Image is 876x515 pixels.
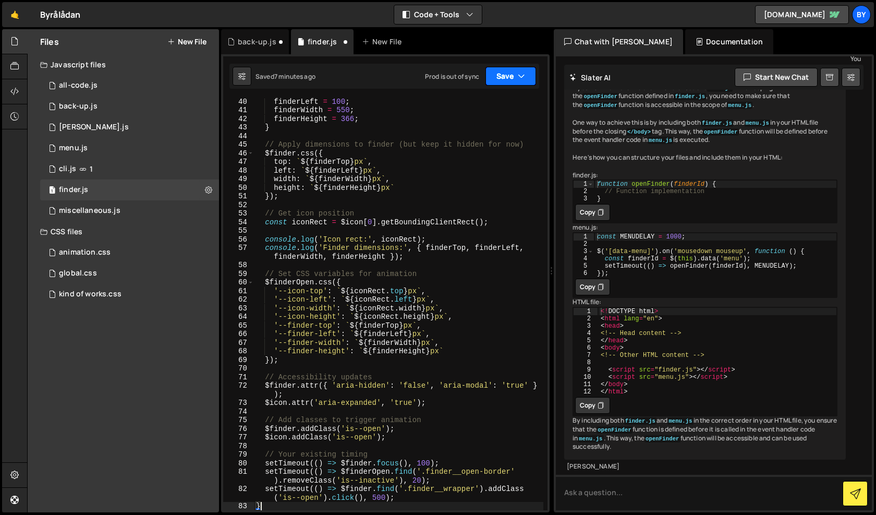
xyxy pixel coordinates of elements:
[40,179,219,200] div: 10338/24973.js
[40,284,219,305] div: 10338/45272.css
[223,313,254,321] div: 64
[575,204,610,221] button: Copy
[40,36,59,47] h2: Files
[223,373,254,382] div: 71
[40,138,219,159] div: 10338/45238.js
[59,102,98,111] div: back-up.js
[574,337,598,344] div: 5
[362,37,406,47] div: New File
[575,279,610,295] button: Copy
[40,8,80,21] div: Byrålådan
[223,459,254,468] div: 80
[745,119,770,127] code: menu.js
[574,374,598,381] div: 10
[223,304,254,313] div: 63
[394,5,482,24] button: Code + Tools
[644,435,680,442] code: openFinder
[667,417,693,425] code: menu.js
[223,399,254,408] div: 73
[574,352,598,359] div: 7
[564,75,846,460] div: If you want to move the event handler code to while keeping the function defined in , you need to...
[2,2,28,27] a: 🤙
[59,123,129,132] div: [PERSON_NAME].js
[574,255,594,262] div: 4
[223,278,254,287] div: 60
[49,187,55,195] span: 1
[727,102,752,109] code: menu.js
[597,426,632,434] code: openFinder
[223,132,254,141] div: 44
[223,442,254,451] div: 78
[90,165,93,173] span: 1
[223,408,254,416] div: 74
[28,221,219,242] div: CSS files
[648,137,673,144] code: menu.js
[223,235,254,244] div: 56
[755,5,849,24] a: [DOMAIN_NAME]
[223,347,254,356] div: 68
[256,72,315,81] div: Saved
[223,364,254,373] div: 70
[582,102,618,109] code: openFinder
[59,164,76,174] div: cli.js
[40,242,219,263] div: 10338/45271.css
[567,462,843,471] div: [PERSON_NAME]
[59,143,88,153] div: menu.js
[223,339,254,348] div: 67
[585,53,861,64] div: You
[425,72,479,81] div: Prod is out of sync
[223,244,254,261] div: 57
[40,117,219,138] div: 10338/45273.js
[582,93,618,100] code: openFinder
[223,166,254,175] div: 48
[223,98,254,106] div: 40
[40,75,219,96] div: 10338/35579.js
[554,29,683,54] div: Chat with [PERSON_NAME]
[40,96,219,117] div: 10338/45267.js
[40,263,219,284] div: 10338/24192.css
[223,450,254,459] div: 79
[308,37,337,47] div: finder.js
[223,295,254,304] div: 62
[40,200,219,221] div: 10338/45237.js
[223,106,254,115] div: 41
[574,381,598,388] div: 11
[59,185,88,195] div: finder.js
[223,416,254,425] div: 75
[167,38,206,46] button: New File
[574,195,594,202] div: 3
[574,270,594,277] div: 6
[223,158,254,166] div: 47
[574,344,598,352] div: 6
[624,417,656,425] code: finder.js
[674,93,706,100] code: finder.js
[28,54,219,75] div: Javascript files
[274,72,315,81] div: 7 minutes ago
[223,140,254,149] div: 45
[59,290,121,299] div: kind of works.css
[574,248,594,255] div: 3
[59,269,97,278] div: global.css
[223,381,254,399] div: 72
[59,206,120,215] div: miscellaneous.js
[852,5,871,24] a: By
[574,308,598,315] div: 1
[223,433,254,442] div: 77
[685,29,773,54] div: Documentation
[569,73,611,82] h2: Slater AI
[223,218,254,227] div: 54
[574,366,598,374] div: 9
[238,37,276,47] div: back-up.js
[574,181,594,188] div: 1
[40,159,219,179] div: 10338/23371.js
[223,287,254,296] div: 61
[574,188,594,195] div: 2
[59,81,98,90] div: all-code.js
[735,68,818,87] button: Start new chat
[574,330,598,337] div: 4
[485,67,536,86] button: Save
[223,149,254,158] div: 46
[574,322,598,330] div: 3
[223,485,254,502] div: 82
[223,201,254,210] div: 52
